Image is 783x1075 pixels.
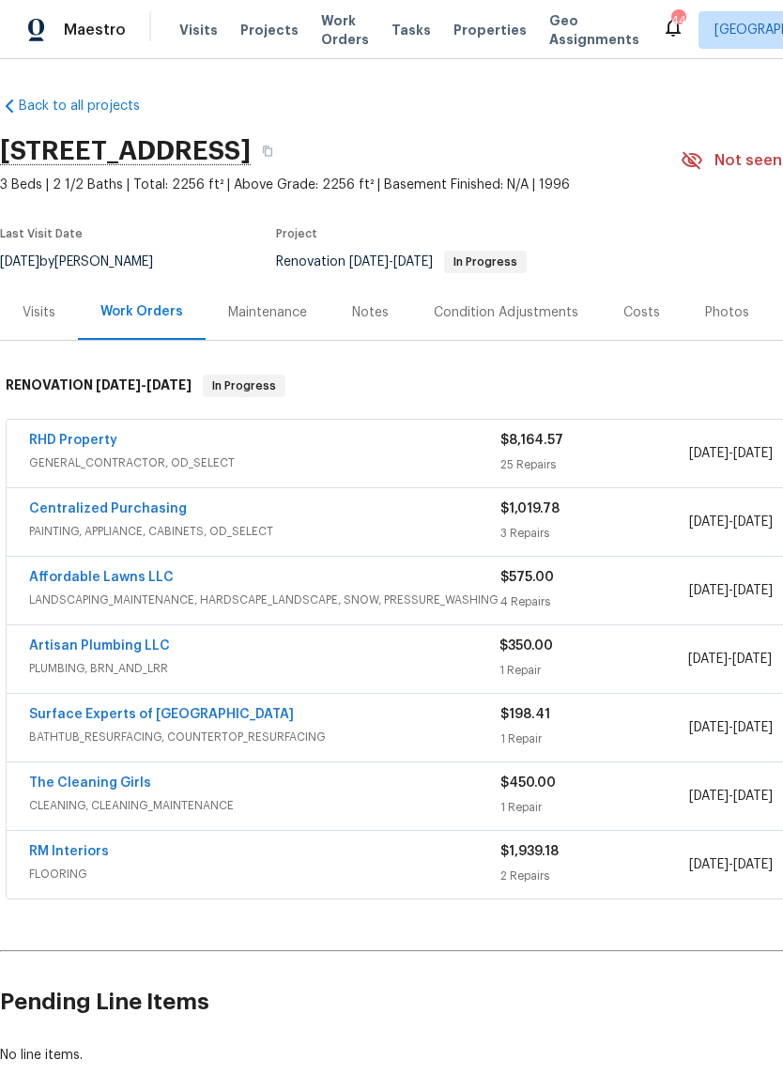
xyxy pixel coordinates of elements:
[549,11,639,49] span: Geo Assignments
[393,255,433,269] span: [DATE]
[623,303,660,322] div: Costs
[29,728,500,746] span: BATHTUB_RESURFACING, COUNTERTOP_RESURFACING
[29,865,500,883] span: FLOORING
[276,255,527,269] span: Renovation
[499,661,687,680] div: 1 Repair
[96,378,141,392] span: [DATE]
[500,729,689,748] div: 1 Repair
[500,845,559,858] span: $1,939.18
[391,23,431,37] span: Tasks
[689,515,729,529] span: [DATE]
[29,708,294,721] a: Surface Experts of [GEOGRAPHIC_DATA]
[733,515,773,529] span: [DATE]
[689,718,773,737] span: -
[500,867,689,885] div: 2 Repairs
[733,584,773,597] span: [DATE]
[500,798,689,817] div: 1 Repair
[688,653,728,666] span: [DATE]
[29,845,109,858] a: RM Interiors
[689,721,729,734] span: [DATE]
[29,796,500,815] span: CLEANING, CLEANING_MAINTENANCE
[29,453,500,472] span: GENERAL_CONTRACTOR, OD_SELECT
[733,858,773,871] span: [DATE]
[240,21,299,39] span: Projects
[500,708,550,721] span: $198.41
[689,584,729,597] span: [DATE]
[689,858,729,871] span: [DATE]
[689,447,729,460] span: [DATE]
[446,256,525,268] span: In Progress
[228,303,307,322] div: Maintenance
[732,653,772,666] span: [DATE]
[349,255,433,269] span: -
[689,444,773,463] span: -
[179,21,218,39] span: Visits
[205,376,284,395] span: In Progress
[500,524,689,543] div: 3 Repairs
[500,434,563,447] span: $8,164.57
[29,434,117,447] a: RHD Property
[96,378,192,392] span: -
[500,592,689,611] div: 4 Repairs
[453,21,527,39] span: Properties
[500,502,560,515] span: $1,019.78
[500,571,554,584] span: $575.00
[251,134,284,168] button: Copy Address
[29,522,500,541] span: PAINTING, APPLIANCE, CABINETS, OD_SELECT
[689,790,729,803] span: [DATE]
[733,790,773,803] span: [DATE]
[352,303,389,322] div: Notes
[689,855,773,874] span: -
[500,455,689,474] div: 25 Repairs
[500,776,556,790] span: $450.00
[689,787,773,806] span: -
[29,659,499,678] span: PLUMBING, BRN_AND_LRR
[100,302,183,321] div: Work Orders
[6,375,192,397] h6: RENOVATION
[64,21,126,39] span: Maestro
[705,303,749,322] div: Photos
[29,502,187,515] a: Centralized Purchasing
[349,255,389,269] span: [DATE]
[733,447,773,460] span: [DATE]
[733,721,773,734] span: [DATE]
[29,591,500,609] span: LANDSCAPING_MAINTENANCE, HARDSCAPE_LANDSCAPE, SNOW, PRESSURE_WASHING
[29,639,170,653] a: Artisan Plumbing LLC
[689,581,773,600] span: -
[23,303,55,322] div: Visits
[146,378,192,392] span: [DATE]
[434,303,578,322] div: Condition Adjustments
[499,639,553,653] span: $350.00
[276,228,317,239] span: Project
[29,571,174,584] a: Affordable Lawns LLC
[671,11,684,30] div: 44
[688,650,772,668] span: -
[689,513,773,531] span: -
[321,11,369,49] span: Work Orders
[29,776,151,790] a: The Cleaning Girls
